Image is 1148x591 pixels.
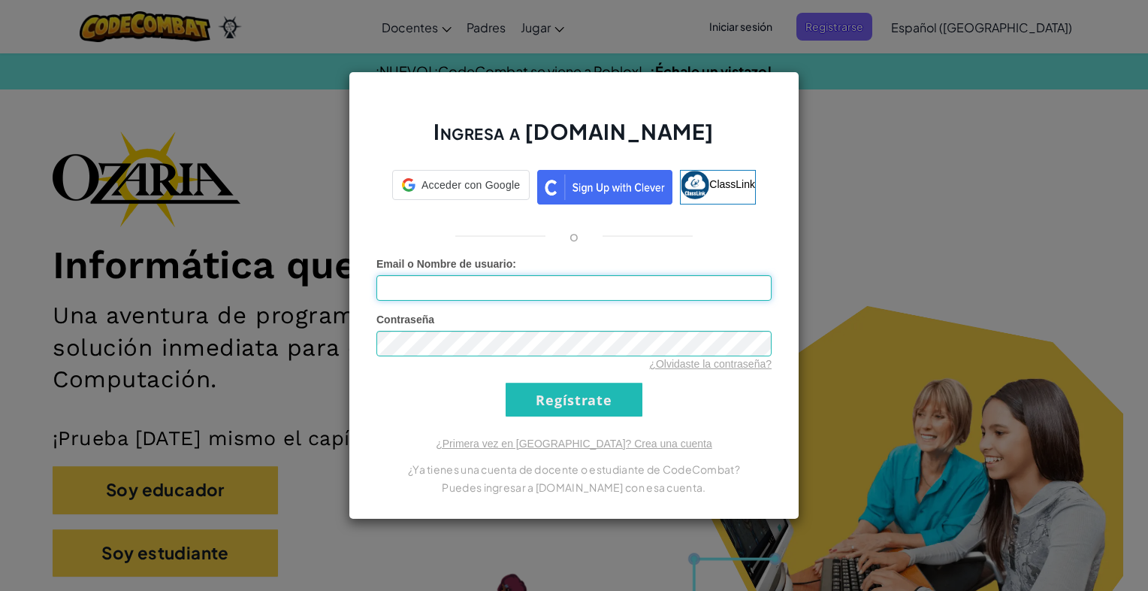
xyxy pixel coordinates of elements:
[681,171,709,199] img: classlink-logo-small.png
[376,478,772,496] p: Puedes ingresar a [DOMAIN_NAME] con esa cuenta.
[392,170,530,200] div: Acceder con Google
[376,314,434,326] span: Contraseña
[376,117,772,161] h2: Ingresa a [DOMAIN_NAME]
[537,170,672,205] img: clever_sso_button@2x.png
[709,178,755,190] span: ClassLink
[506,383,642,417] input: Regístrate
[421,177,520,192] span: Acceder con Google
[376,258,512,270] span: Email o Nombre de usuario
[376,460,772,478] p: ¿Ya tienes una cuenta de docente o estudiante de CodeCombat?
[569,227,579,245] p: o
[376,256,516,271] label: :
[436,438,712,450] a: ¿Primera vez en [GEOGRAPHIC_DATA]? Crea una cuenta
[649,358,772,370] a: ¿Olvidaste la contraseña?
[392,170,530,205] a: Acceder con Google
